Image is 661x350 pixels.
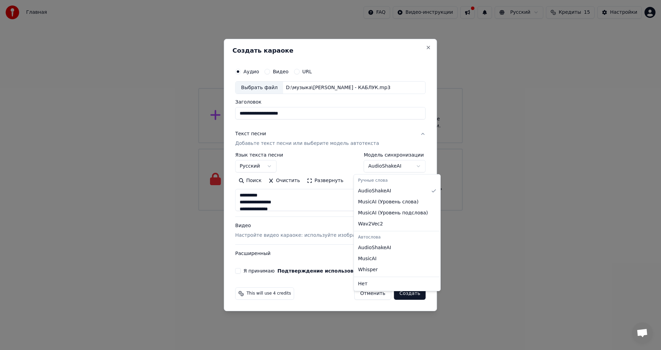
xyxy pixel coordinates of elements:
span: MusicAI ( Уровень слова ) [358,199,419,205]
span: Wav2Vec2 [358,221,383,227]
span: AudioShakeAI [358,188,391,194]
div: Ручные слова [355,176,439,185]
span: MusicAI [358,255,377,262]
span: MusicAI ( Уровень подслова ) [358,210,428,216]
span: Нет [358,280,367,287]
span: AudioShakeAI [358,244,391,251]
span: Whisper [358,266,378,273]
div: Автослова [355,233,439,242]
